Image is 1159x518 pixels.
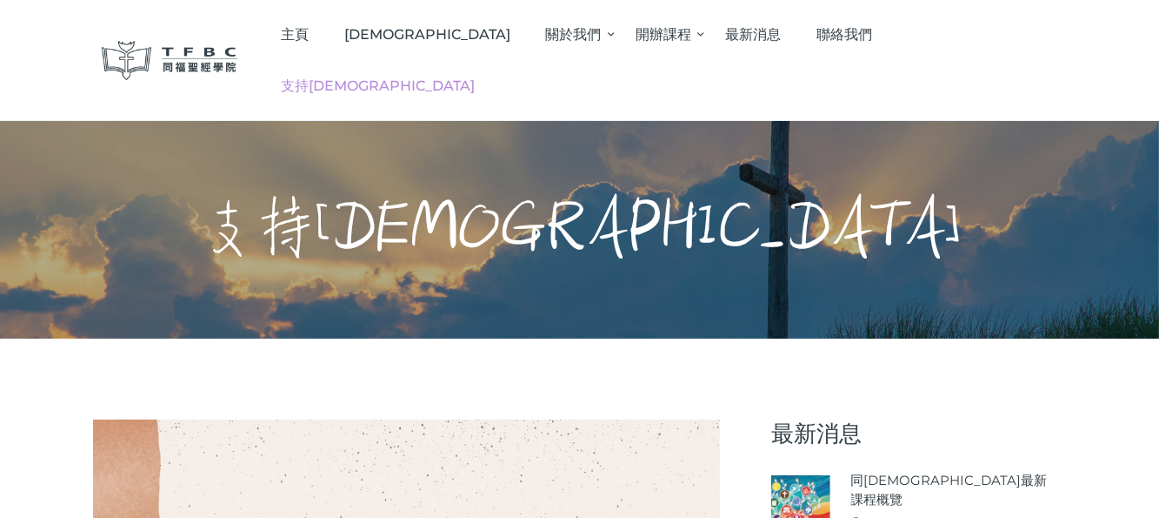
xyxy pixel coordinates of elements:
a: 關於我們 [528,9,618,60]
a: [DEMOGRAPHIC_DATA] [327,9,529,60]
a: 最新消息 [708,9,799,60]
span: 開辦課程 [636,26,691,43]
span: 支持[DEMOGRAPHIC_DATA] [281,77,475,94]
span: [DEMOGRAPHIC_DATA] [344,26,510,43]
span: 主頁 [281,26,309,43]
img: 同福聖經學院 TFBC [102,41,237,80]
span: 關於我們 [545,26,601,43]
a: 開辦課程 [618,9,709,60]
a: 聯絡我們 [799,9,890,60]
h5: 最新消息 [771,420,1057,447]
a: 支持[DEMOGRAPHIC_DATA] [263,60,493,111]
a: 主頁 [263,9,327,60]
span: 聯絡我們 [816,26,872,43]
h1: 支持[DEMOGRAPHIC_DATA] [198,192,961,267]
a: 同[DEMOGRAPHIC_DATA]最新課程概覽 [851,471,1058,509]
span: 最新消息 [725,26,781,43]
